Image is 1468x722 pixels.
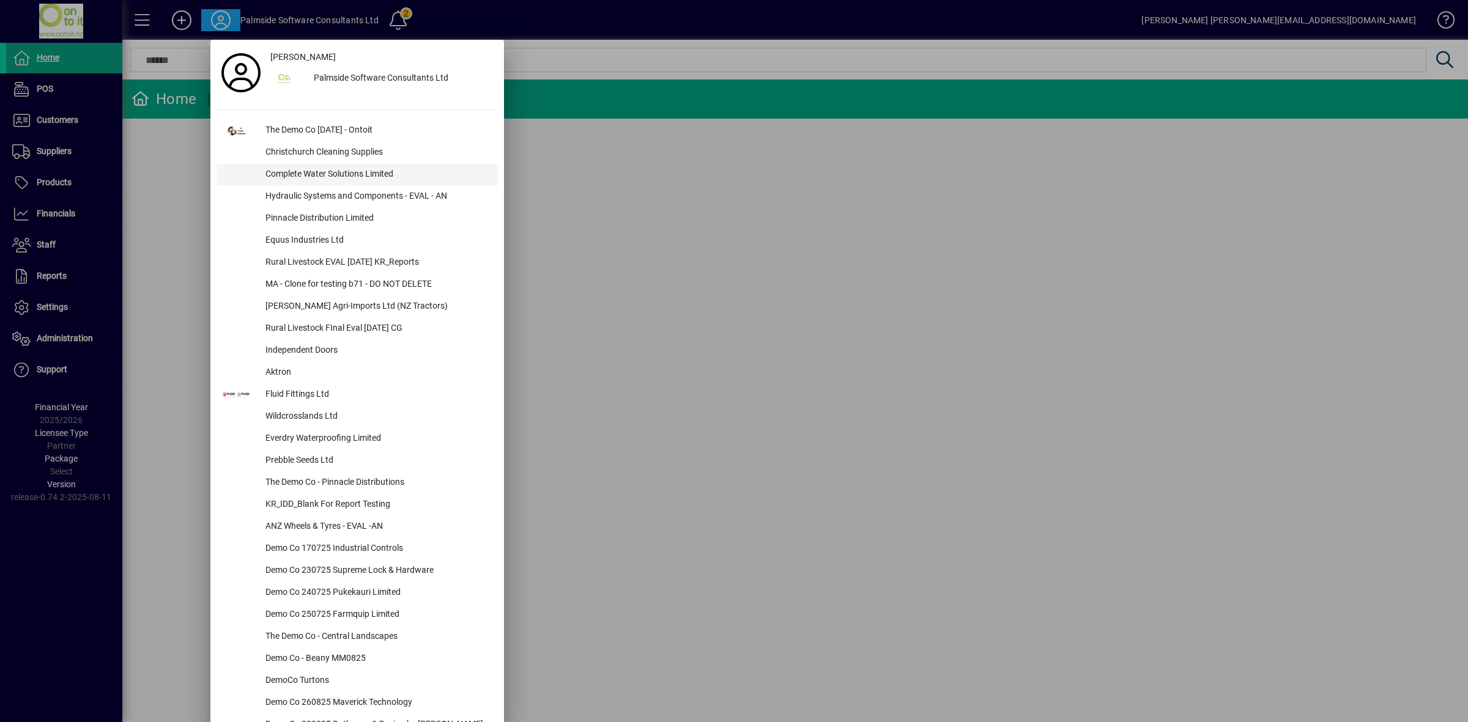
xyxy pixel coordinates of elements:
[217,692,498,714] button: Demo Co 260825 Maverick Technology
[256,120,498,142] div: The Demo Co [DATE] - Ontoit
[217,670,498,692] button: DemoCo Turtons
[217,142,498,164] button: Christchurch Cleaning Supplies
[217,296,498,318] button: [PERSON_NAME] Agri-Imports Ltd (NZ Tractors)
[217,494,498,516] button: KR_IDD_Blank For Report Testing
[256,472,498,494] div: The Demo Co - Pinnacle Distributions
[304,68,498,90] div: Palmside Software Consultants Ltd
[256,494,498,516] div: KR_IDD_Blank For Report Testing
[217,406,498,428] button: Wildcrosslands Ltd
[217,450,498,472] button: Prebble Seeds Ltd
[256,362,498,384] div: Aktron
[217,472,498,494] button: The Demo Co - Pinnacle Distributions
[256,648,498,670] div: Demo Co - Beany MM0825
[256,296,498,318] div: [PERSON_NAME] Agri-Imports Ltd (NZ Tractors)
[265,46,498,68] a: [PERSON_NAME]
[256,340,498,362] div: Independent Doors
[256,450,498,472] div: Prebble Seeds Ltd
[256,692,498,714] div: Demo Co 260825 Maverick Technology
[217,120,498,142] button: The Demo Co [DATE] - Ontoit
[217,538,498,560] button: Demo Co 170725 Industrial Controls
[217,384,498,406] button: Fluid Fittings Ltd
[217,340,498,362] button: Independent Doors
[256,560,498,582] div: Demo Co 230725 Supreme Lock & Hardware
[217,164,498,186] button: Complete Water Solutions Limited
[217,582,498,604] button: Demo Co 240725 Pukekauri Limited
[256,164,498,186] div: Complete Water Solutions Limited
[217,252,498,274] button: Rural Livestock EVAL [DATE] KR_Reports
[256,406,498,428] div: Wildcrosslands Ltd
[256,208,498,230] div: Pinnacle Distribution Limited
[256,318,498,340] div: Rural Livestock FInal Eval [DATE] CG
[256,274,498,296] div: MA - Clone for testing b71 - DO NOT DELETE
[217,362,498,384] button: Aktron
[217,560,498,582] button: Demo Co 230725 Supreme Lock & Hardware
[217,604,498,626] button: Demo Co 250725 Farmquip Limited
[270,51,336,64] span: [PERSON_NAME]
[256,230,498,252] div: Equus Industries Ltd
[256,384,498,406] div: Fluid Fittings Ltd
[217,626,498,648] button: The Demo Co - Central Landscapes
[217,208,498,230] button: Pinnacle Distribution Limited
[256,186,498,208] div: Hydraulic Systems and Components - EVAL - AN
[256,582,498,604] div: Demo Co 240725 Pukekauri Limited
[256,604,498,626] div: Demo Co 250725 Farmquip Limited
[217,230,498,252] button: Equus Industries Ltd
[217,648,498,670] button: Demo Co - Beany MM0825
[217,62,265,84] a: Profile
[256,142,498,164] div: Christchurch Cleaning Supplies
[217,274,498,296] button: MA - Clone for testing b71 - DO NOT DELETE
[256,516,498,538] div: ANZ Wheels & Tyres - EVAL -AN
[265,68,498,90] button: Palmside Software Consultants Ltd
[256,538,498,560] div: Demo Co 170725 Industrial Controls
[256,670,498,692] div: DemoCo Turtons
[256,252,498,274] div: Rural Livestock EVAL [DATE] KR_Reports
[256,428,498,450] div: Everdry Waterproofing Limited
[217,428,498,450] button: Everdry Waterproofing Limited
[217,318,498,340] button: Rural Livestock FInal Eval [DATE] CG
[217,516,498,538] button: ANZ Wheels & Tyres - EVAL -AN
[256,626,498,648] div: The Demo Co - Central Landscapes
[217,186,498,208] button: Hydraulic Systems and Components - EVAL - AN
